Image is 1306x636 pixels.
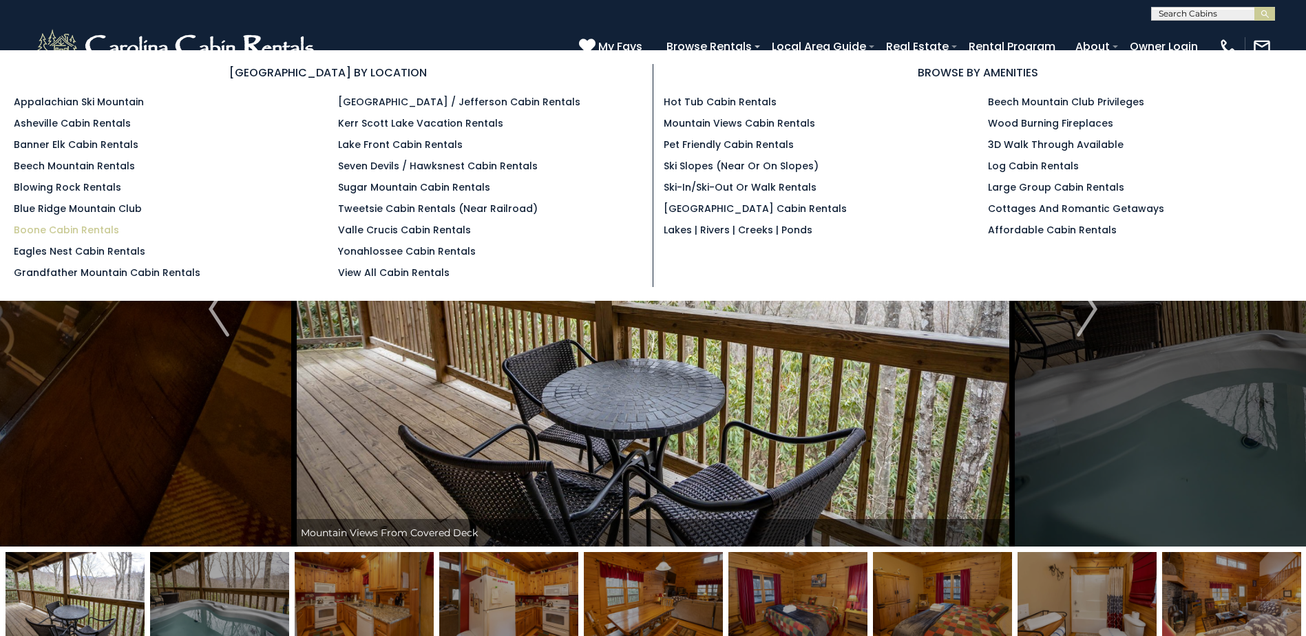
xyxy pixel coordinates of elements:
[579,38,646,56] a: My Favs
[338,202,538,215] a: Tweetsie Cabin Rentals (Near Railroad)
[664,138,794,151] a: Pet Friendly Cabin Rentals
[338,266,450,279] a: View All Cabin Rentals
[664,64,1293,81] h3: BROWSE BY AMENITIES
[598,38,642,55] span: My Favs
[144,72,294,547] button: Previous
[879,34,956,59] a: Real Estate
[14,95,144,109] a: Appalachian Ski Mountain
[338,116,503,130] a: Kerr Scott Lake Vacation Rentals
[988,202,1164,215] a: Cottages and Romantic Getaways
[664,202,847,215] a: [GEOGRAPHIC_DATA] Cabin Rentals
[660,34,759,59] a: Browse Rentals
[988,159,1079,173] a: Log Cabin Rentals
[14,266,200,279] a: Grandfather Mountain Cabin Rentals
[664,159,819,173] a: Ski Slopes (Near or On Slopes)
[14,202,142,215] a: Blue Ridge Mountain Club
[765,34,873,59] a: Local Area Guide
[988,180,1124,194] a: Large Group Cabin Rentals
[1012,72,1162,547] button: Next
[34,26,320,67] img: White-1-2.png
[294,519,1012,547] div: Mountain Views From Covered Deck
[988,138,1124,151] a: 3D Walk Through Available
[14,64,642,81] h3: [GEOGRAPHIC_DATA] BY LOCATION
[338,95,580,109] a: [GEOGRAPHIC_DATA] / Jefferson Cabin Rentals
[1252,37,1272,56] img: mail-regular-white.png
[14,223,119,237] a: Boone Cabin Rentals
[962,34,1062,59] a: Rental Program
[1077,282,1097,337] img: arrow
[14,159,135,173] a: Beech Mountain Rentals
[338,244,476,258] a: Yonahlossee Cabin Rentals
[988,95,1144,109] a: Beech Mountain Club Privileges
[14,116,131,130] a: Asheville Cabin Rentals
[1219,37,1238,56] img: phone-regular-white.png
[338,180,490,194] a: Sugar Mountain Cabin Rentals
[338,159,538,173] a: Seven Devils / Hawksnest Cabin Rentals
[14,244,145,258] a: Eagles Nest Cabin Rentals
[988,223,1117,237] a: Affordable Cabin Rentals
[664,180,817,194] a: Ski-in/Ski-Out or Walk Rentals
[664,223,812,237] a: Lakes | Rivers | Creeks | Ponds
[664,116,815,130] a: Mountain Views Cabin Rentals
[1068,34,1117,59] a: About
[338,223,471,237] a: Valle Crucis Cabin Rentals
[209,282,229,337] img: arrow
[14,138,138,151] a: Banner Elk Cabin Rentals
[1123,34,1205,59] a: Owner Login
[338,138,463,151] a: Lake Front Cabin Rentals
[988,116,1113,130] a: Wood Burning Fireplaces
[664,95,777,109] a: Hot Tub Cabin Rentals
[14,180,121,194] a: Blowing Rock Rentals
